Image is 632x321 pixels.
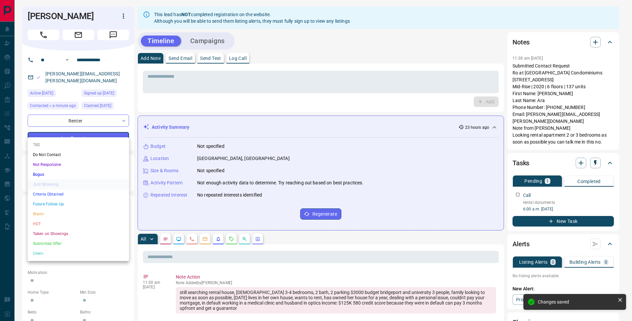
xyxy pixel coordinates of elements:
li: Client [28,249,129,258]
li: HOT [28,219,129,229]
li: Submitted Offer [28,239,129,249]
li: Warm [28,209,129,219]
div: Changes saved [538,299,615,305]
li: TBD [28,140,129,150]
li: Not Responsive [28,160,129,170]
li: Do Not Contact [28,150,129,160]
li: Bogus [28,170,129,179]
li: Future Follow Up [28,199,129,209]
li: Criteria Obtained [28,189,129,199]
li: Taken on Showings [28,229,129,239]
